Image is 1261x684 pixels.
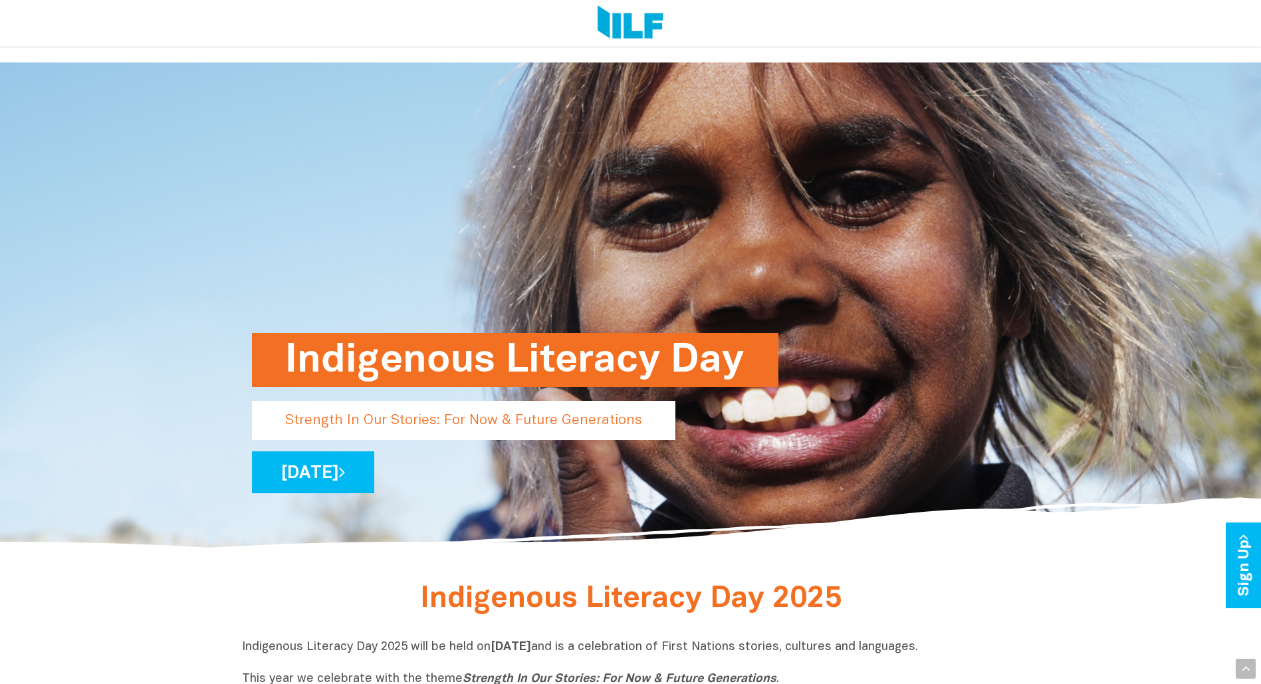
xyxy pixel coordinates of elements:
b: [DATE] [491,641,531,653]
img: Logo [598,5,663,41]
a: [DATE] [252,451,374,493]
p: Strength In Our Stories: For Now & Future Generations [252,401,675,440]
span: Indigenous Literacy Day 2025 [420,586,842,613]
div: Scroll Back to Top [1236,659,1256,679]
h1: Indigenous Literacy Day [285,333,745,387]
